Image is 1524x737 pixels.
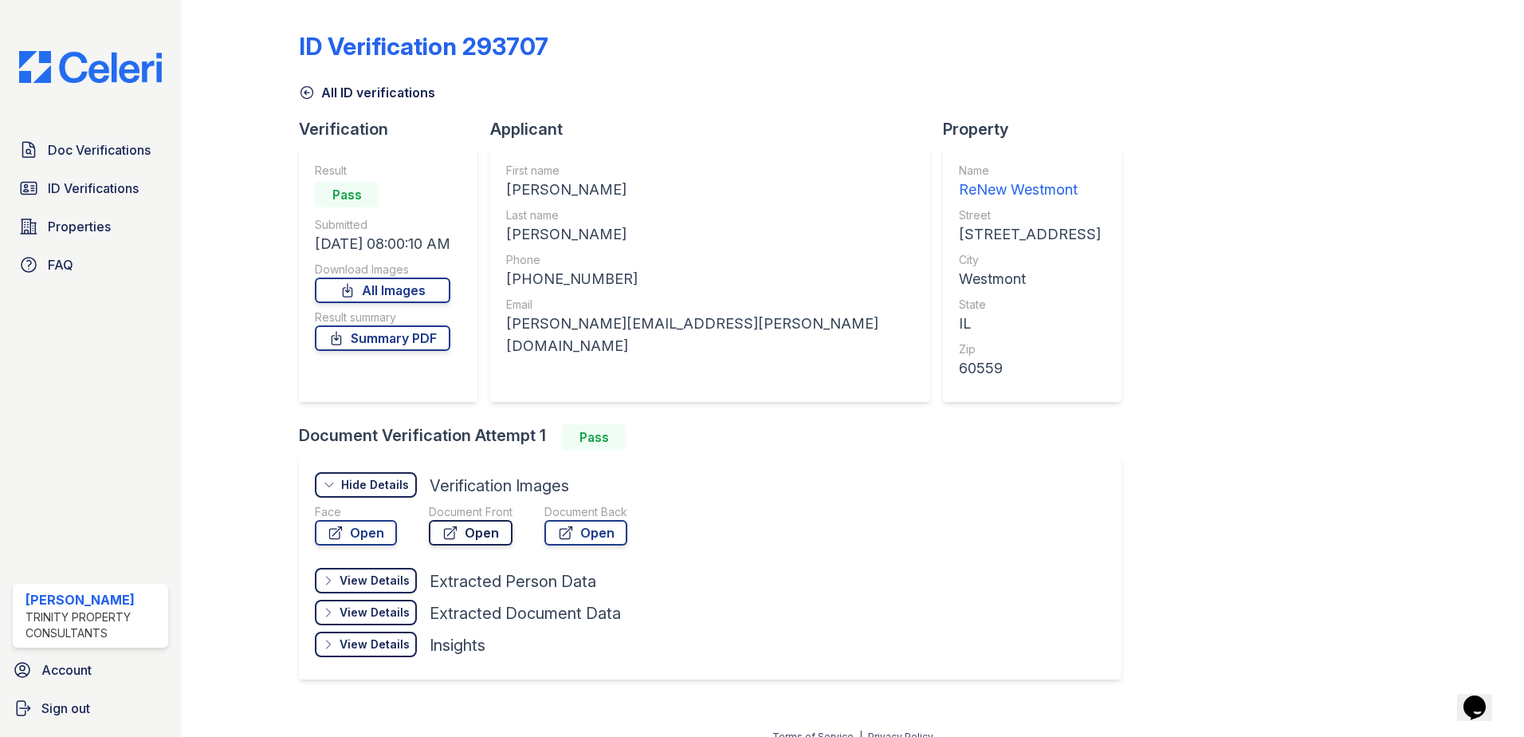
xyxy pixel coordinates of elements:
div: Download Images [315,262,450,278]
div: ID Verification 293707 [299,32,548,61]
div: Verification [299,118,490,140]
div: Document Back [544,504,627,520]
div: [PHONE_NUMBER] [506,268,914,290]
div: Trinity Property Consultants [26,609,162,641]
div: Street [959,207,1101,223]
div: Phone [506,252,914,268]
div: Insights [430,634,485,656]
div: [PERSON_NAME][EMAIL_ADDRESS][PERSON_NAME][DOMAIN_NAME] [506,313,914,357]
a: FAQ [13,249,168,281]
div: [PERSON_NAME] [506,179,914,201]
div: 60559 [959,357,1101,380]
div: First name [506,163,914,179]
div: Name [959,163,1101,179]
div: City [959,252,1101,268]
div: View Details [340,636,410,652]
div: Email [506,297,914,313]
div: [PERSON_NAME] [506,223,914,246]
span: ID Verifications [48,179,139,198]
div: Westmont [959,268,1101,290]
span: Account [41,660,92,680]
div: Pass [315,182,379,207]
a: All ID verifications [299,83,435,102]
div: Applicant [490,118,943,140]
iframe: chat widget [1457,673,1508,721]
div: Zip [959,341,1101,357]
a: Summary PDF [315,325,450,351]
div: ReNew Westmont [959,179,1101,201]
a: All Images [315,278,450,303]
div: [DATE] 08:00:10 AM [315,233,450,255]
a: Open [315,520,397,546]
div: Face [315,504,397,520]
span: Doc Verifications [48,140,151,160]
span: Properties [48,217,111,236]
a: Open [544,520,627,546]
div: Extracted Person Data [430,570,596,593]
div: Document Verification Attempt 1 [299,424,1134,450]
div: Extracted Document Data [430,602,621,625]
a: Properties [13,211,168,242]
div: Verification Images [430,475,569,497]
div: View Details [340,573,410,589]
a: Name ReNew Westmont [959,163,1101,201]
div: [STREET_ADDRESS] [959,223,1101,246]
a: Open [429,520,513,546]
img: CE_Logo_Blue-a8612792a0a2168367f1c8372b55b34899dd931a85d93a1a3d3e32e68fde9ad4.png [6,51,175,83]
div: Pass [562,424,626,450]
div: State [959,297,1101,313]
a: Sign out [6,692,175,724]
a: ID Verifications [13,172,168,204]
span: Sign out [41,699,90,718]
div: Submitted [315,217,450,233]
div: IL [959,313,1101,335]
div: Result [315,163,450,179]
div: Document Front [429,504,513,520]
a: Account [6,654,175,686]
div: Result summary [315,309,450,325]
span: FAQ [48,255,73,274]
div: [PERSON_NAME] [26,590,162,609]
a: Doc Verifications [13,134,168,166]
div: Last name [506,207,914,223]
div: View Details [340,605,410,621]
div: Property [943,118,1134,140]
div: Hide Details [341,477,409,493]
